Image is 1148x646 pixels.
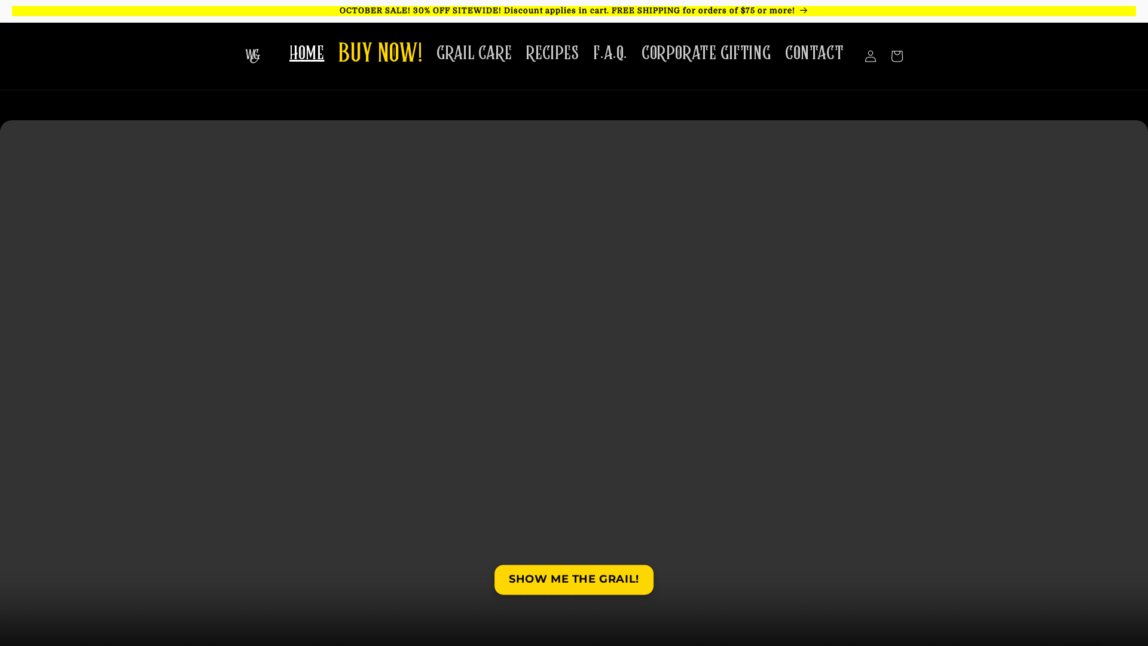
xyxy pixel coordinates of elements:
[245,49,260,63] img: The Whiskey Grail
[634,35,778,72] a: CORPORATE GIFTING
[586,35,634,72] a: F.A.Q.
[526,42,579,65] span: RECIPES
[338,38,422,71] span: BUY NOW!
[519,35,586,72] a: RECIPES
[785,42,844,65] span: CONTACT
[282,35,331,72] a: HOME
[436,42,512,65] span: GRAIL CARE
[494,565,654,595] a: SHOW ME THE GRAIL!
[593,42,627,65] span: F.A.Q.
[778,35,851,72] a: CONTACT
[429,35,519,72] a: GRAIL CARE
[289,42,324,65] span: HOME
[12,6,1136,16] p: OCTOBER SALE! 30% OFF SITEWIDE! Discount applies in cart. FREE SHIPPING for orders of $75 or more!
[331,31,429,78] a: BUY NOW!
[642,42,771,65] span: CORPORATE GIFTING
